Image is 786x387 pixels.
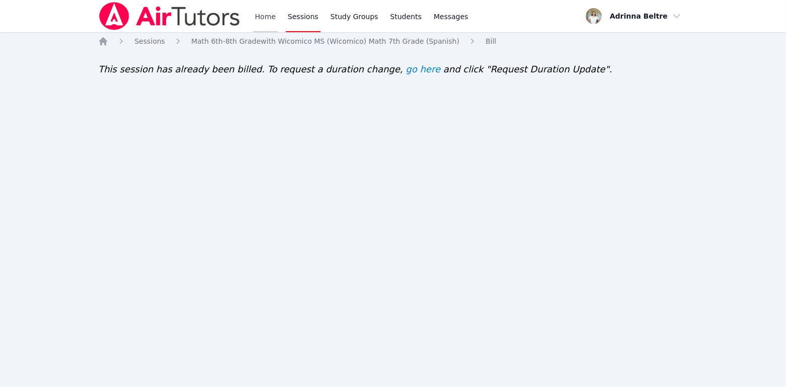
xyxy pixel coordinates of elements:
span: Sessions [134,37,165,45]
a: Sessions [134,36,165,46]
div: This session has already been billed. To request a duration change, and click "Request Duration U... [98,62,688,76]
span: Messages [434,12,468,22]
a: Math 6th-8th Gradewith Wicomico MS (Wicomico) Math 7th Grade (Spanish) [191,36,459,46]
a: go here [406,62,440,76]
a: Bill [486,36,496,46]
span: Math 6th-8th Grade with Wicomico MS (Wicomico) Math 7th Grade (Spanish) [191,37,459,45]
img: Air Tutors [98,2,241,30]
nav: Breadcrumb [98,36,688,46]
span: Bill [486,37,496,45]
